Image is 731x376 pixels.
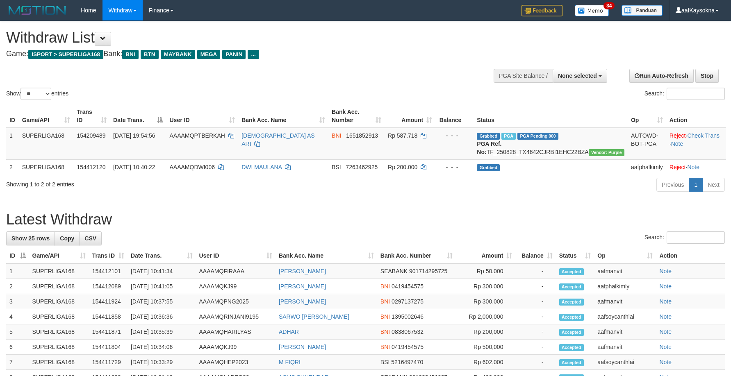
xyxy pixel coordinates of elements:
span: MEGA [197,50,221,59]
span: PANIN [222,50,246,59]
th: ID [6,104,19,128]
img: Button%20Memo.svg [575,5,609,16]
span: None selected [558,72,597,79]
td: · · [666,128,726,160]
a: Run Auto-Refresh [629,69,694,83]
label: Search: [644,231,725,244]
span: Copy [60,235,74,242]
span: BNI [332,132,341,139]
td: 154411804 [89,340,128,355]
td: 3 [6,294,29,309]
span: [DATE] 10:40:22 [113,164,155,170]
th: Bank Acc. Name: activate to sort column ascending [276,248,377,263]
a: Note [659,298,672,305]
td: [DATE] 10:37:55 [128,294,196,309]
td: AAAAMQPNG2025 [196,294,276,309]
td: · [666,159,726,174]
td: SUPERLIGA168 [19,128,74,160]
a: [PERSON_NAME] [279,283,326,290]
a: DWI MAULANA [241,164,282,170]
div: Showing 1 to 2 of 2 entries [6,177,298,188]
span: Copy 0419454575 to clipboard [392,344,424,350]
td: [DATE] 10:41:34 [128,263,196,279]
td: aafmanvit [594,324,656,340]
th: Status: activate to sort column ascending [556,248,594,263]
th: Bank Acc. Number: activate to sort column ascending [328,104,385,128]
td: - [515,294,556,309]
div: PGA Site Balance / [494,69,553,83]
a: Note [659,359,672,365]
a: Next [702,178,725,192]
th: Op: activate to sort column ascending [628,104,666,128]
span: Grabbed [477,164,500,171]
span: Copy 1395002646 to clipboard [392,313,424,320]
td: [DATE] 10:36:36 [128,309,196,324]
td: Rp 602,000 [456,355,516,370]
span: Accepted [559,268,584,275]
a: Check Trans [687,132,720,139]
th: Trans ID: activate to sort column ascending [73,104,110,128]
th: Amount: activate to sort column ascending [385,104,435,128]
a: [PERSON_NAME] [279,344,326,350]
td: 6 [6,340,29,355]
td: 1 [6,263,29,279]
span: BNI [380,344,390,350]
td: aafphalkimly [628,159,666,174]
td: 154411871 [89,324,128,340]
a: [DEMOGRAPHIC_DATA] AS ARI [241,132,314,147]
input: Search: [667,231,725,244]
span: Accepted [559,283,584,290]
td: SUPERLIGA168 [29,324,89,340]
td: Rp 300,000 [456,279,516,294]
td: 2 [6,159,19,174]
button: None selected [553,69,607,83]
span: Copy 0297137275 to clipboard [392,298,424,305]
a: Stop [695,69,719,83]
a: Note [671,140,683,147]
th: Game/API: activate to sort column ascending [19,104,74,128]
span: BNI [380,313,390,320]
td: - [515,309,556,324]
td: [DATE] 10:41:05 [128,279,196,294]
span: [DATE] 19:54:56 [113,132,155,139]
img: MOTION_logo.png [6,4,68,16]
span: BNI [122,50,138,59]
th: Date Trans.: activate to sort column ascending [128,248,196,263]
td: Rp 2,000,000 [456,309,516,324]
td: 2 [6,279,29,294]
th: User ID: activate to sort column ascending [196,248,276,263]
div: - - - [439,163,470,171]
span: Rp 200.000 [388,164,417,170]
input: Search: [667,88,725,100]
td: AAAAMQKJ99 [196,340,276,355]
span: PGA Pending [517,133,558,140]
h1: Withdraw List [6,29,479,46]
span: BSI [380,359,390,365]
span: 154209489 [77,132,105,139]
td: SUPERLIGA168 [29,340,89,355]
a: Previous [656,178,689,192]
td: [DATE] 10:33:29 [128,355,196,370]
label: Search: [644,88,725,100]
span: Marked by aafchhiseyha [501,133,516,140]
div: - - - [439,131,470,140]
th: Bank Acc. Name: activate to sort column ascending [238,104,328,128]
td: AAAAMQKJ99 [196,279,276,294]
a: Note [659,268,672,274]
td: aafsoycanthlai [594,355,656,370]
span: Copy 5216497470 to clipboard [391,359,423,365]
span: Accepted [559,329,584,336]
img: panduan.png [622,5,663,16]
span: Copy 901714295725 to clipboard [409,268,447,274]
label: Show entries [6,88,68,100]
td: - [515,340,556,355]
td: Rp 200,000 [456,324,516,340]
td: AAAAMQHEP2023 [196,355,276,370]
span: AAAAMQDWI006 [169,164,214,170]
th: ID: activate to sort column descending [6,248,29,263]
td: aafmanvit [594,340,656,355]
td: SUPERLIGA168 [29,294,89,309]
td: - [515,263,556,279]
td: [DATE] 10:35:39 [128,324,196,340]
th: Trans ID: activate to sort column ascending [89,248,128,263]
